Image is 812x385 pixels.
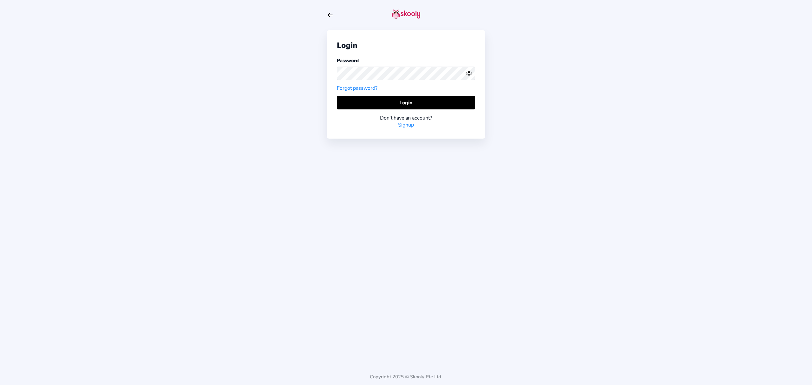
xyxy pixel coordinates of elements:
[327,11,334,18] button: arrow back outline
[337,40,475,50] div: Login
[392,9,420,19] img: skooly-logo.png
[337,114,475,121] div: Don't have an account?
[466,70,472,77] ion-icon: eye outline
[337,96,475,109] button: Login
[466,70,475,77] button: eye outlineeye off outline
[337,57,359,64] label: Password
[337,85,377,92] a: Forgot password?
[398,121,414,128] a: Signup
